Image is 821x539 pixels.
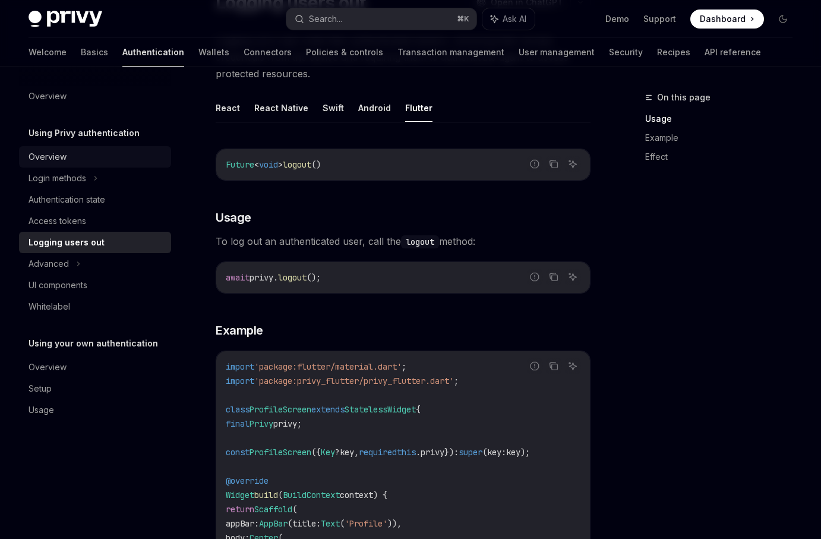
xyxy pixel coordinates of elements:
a: Wallets [198,38,229,67]
span: logout [278,272,307,283]
a: Overview [19,146,171,168]
a: Dashboard [690,10,764,29]
span: (key [482,447,501,458]
span: const [226,447,250,458]
span: @override [226,475,269,486]
span: Example [216,322,263,339]
span: : [316,518,321,529]
a: Authentication [122,38,184,67]
span: .privy}) [416,447,454,458]
span: )), [387,518,402,529]
button: Toggle dark mode [773,10,792,29]
button: Android [358,94,391,122]
button: React [216,94,240,122]
div: Search... [309,12,342,26]
span: { [416,404,421,415]
span: Privy [250,418,273,429]
span: : [254,518,259,529]
a: Whitelabel [19,296,171,317]
span: return [226,504,254,515]
a: User management [519,38,595,67]
button: Report incorrect code [527,156,542,172]
span: Ask AI [503,13,526,25]
a: Example [645,128,802,147]
a: Logging users out [19,232,171,253]
span: ProfileScreen [250,404,311,415]
a: Setup [19,378,171,399]
button: Copy the contents from the code block [546,269,561,285]
a: Connectors [244,38,292,67]
button: Copy the contents from the code block [546,156,561,172]
a: Security [609,38,643,67]
a: Recipes [657,38,690,67]
span: Dashboard [700,13,746,25]
div: Whitelabel [29,300,70,314]
span: Scaffold [254,504,292,515]
span: privy; [273,418,302,429]
a: API reference [705,38,761,67]
span: AppBar [259,518,288,529]
button: Swift [323,94,344,122]
span: (title [288,518,316,529]
div: Setup [29,382,52,396]
div: Overview [29,150,67,164]
span: 'package:flutter/material.dart' [254,361,402,372]
a: Usage [19,399,171,421]
span: : [501,447,506,458]
a: Transaction management [397,38,504,67]
a: Demo [605,13,629,25]
span: Future [226,159,254,170]
span: import [226,376,254,386]
span: appBar [226,518,254,529]
div: Access tokens [29,214,86,228]
code: logout [401,235,439,248]
button: Copy the contents from the code block [546,358,561,374]
button: Search...⌘K [286,8,476,30]
span: extends [311,404,345,415]
span: > [278,159,283,170]
div: Usage [29,403,54,417]
span: ({ [311,447,321,458]
div: UI components [29,278,87,292]
button: React Native [254,94,308,122]
h5: Using Privy authentication [29,126,140,140]
a: UI components [19,275,171,296]
span: To log out an authenticated user, call the method: [216,233,591,250]
h5: Using your own authentication [29,336,158,351]
img: dark logo [29,11,102,27]
span: class [226,404,250,415]
a: Support [643,13,676,25]
span: ( [278,490,283,500]
span: ( [292,504,297,515]
span: context) { [340,490,387,500]
button: Ask AI [482,8,535,30]
span: ( [340,518,345,529]
span: ProfileScreen [250,447,311,458]
span: Text [321,518,340,529]
div: Overview [29,89,67,103]
a: Welcome [29,38,67,67]
div: Logging users out [29,235,105,250]
span: ; [454,376,459,386]
span: Key [321,447,335,458]
span: Widget [226,490,254,500]
button: Report incorrect code [527,358,542,374]
span: import [226,361,254,372]
span: logout [283,159,311,170]
span: 'Profile' [345,518,387,529]
div: Advanced [29,257,69,271]
span: this [397,447,416,458]
span: ? [335,447,340,458]
div: Login methods [29,171,86,185]
button: Ask AI [565,269,580,285]
a: Access tokens [19,210,171,232]
span: key); [506,447,530,458]
span: super [459,447,482,458]
span: ⌘ K [457,14,469,24]
span: required [359,447,397,458]
span: < [254,159,259,170]
a: Basics [81,38,108,67]
span: On this page [657,90,711,105]
span: void [259,159,278,170]
span: StatelessWidget [345,404,416,415]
